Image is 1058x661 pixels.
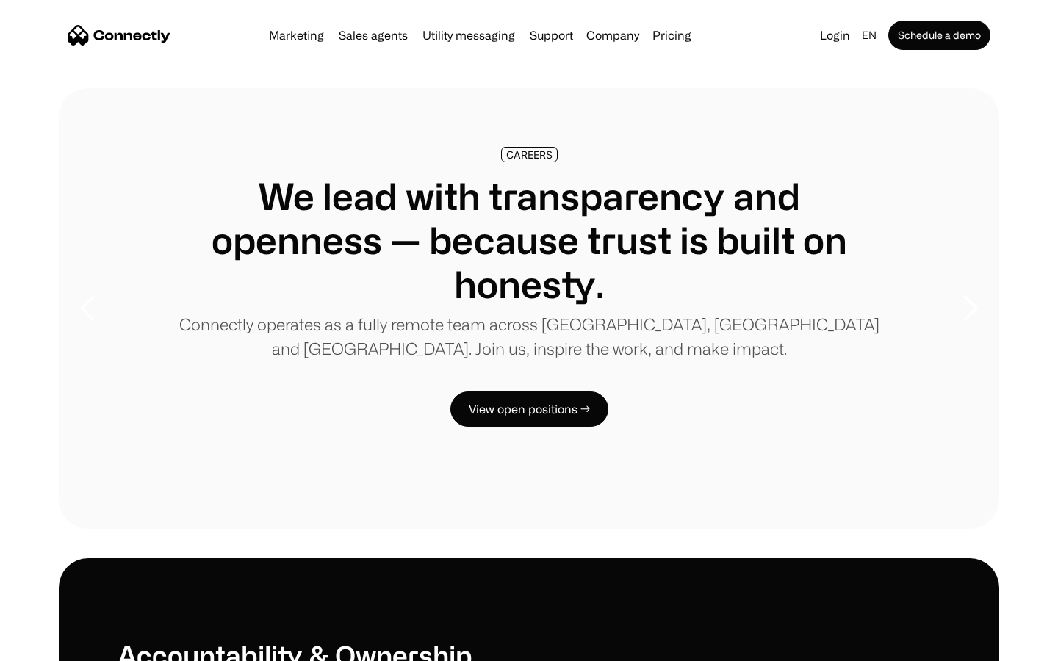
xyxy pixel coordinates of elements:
a: Pricing [647,29,697,41]
a: Sales agents [333,29,414,41]
ul: Language list [29,635,88,656]
a: Utility messaging [417,29,521,41]
a: Marketing [263,29,330,41]
div: en [862,25,877,46]
div: Company [586,25,639,46]
p: Connectly operates as a fully remote team across [GEOGRAPHIC_DATA], [GEOGRAPHIC_DATA] and [GEOGRA... [176,312,882,361]
aside: Language selected: English [15,634,88,656]
a: Login [814,25,856,46]
div: CAREERS [506,149,553,160]
h1: We lead with transparency and openness — because trust is built on honesty. [176,174,882,306]
a: Schedule a demo [888,21,990,50]
a: Support [524,29,579,41]
a: View open positions → [450,391,608,427]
